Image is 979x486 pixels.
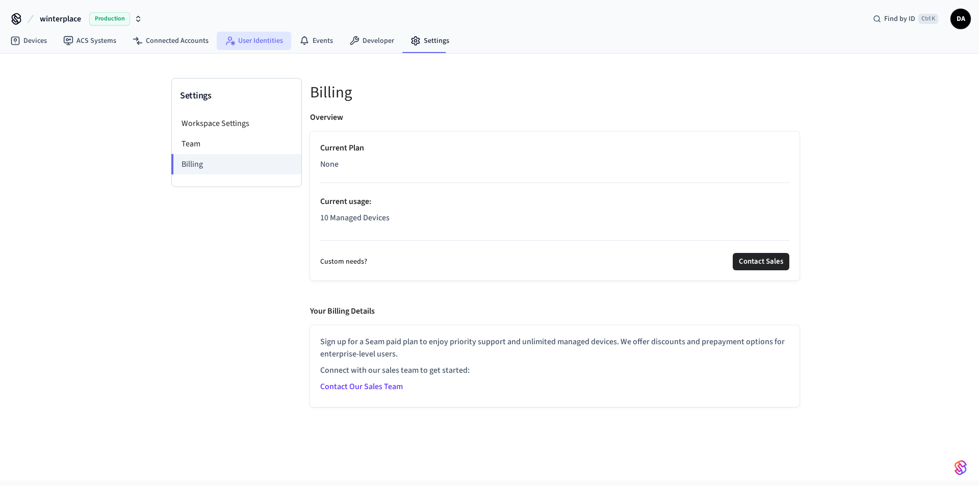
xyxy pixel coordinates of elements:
a: Settings [402,32,457,50]
button: Contact Sales [733,253,789,270]
img: SeamLogoGradient.69752ec5.svg [955,459,967,476]
p: Connect with our sales team to get started: [320,364,789,376]
p: Current usage : [320,195,789,208]
a: Devices [2,32,55,50]
span: winterplace [40,13,81,25]
span: Ctrl K [918,14,938,24]
p: Sign up for a Seam paid plan to enjoy priority support and unlimited managed devices. We offer di... [320,336,789,360]
span: Production [89,12,130,25]
li: Team [172,134,301,154]
p: Overview [310,111,343,123]
a: ACS Systems [55,32,124,50]
p: 10 Managed Devices [320,212,789,224]
h5: Billing [310,82,800,103]
button: DA [950,9,971,29]
a: Contact Our Sales Team [320,381,403,392]
span: None [320,158,339,170]
a: User Identities [217,32,291,50]
p: Your Billing Details [310,305,375,317]
span: DA [951,10,970,28]
h3: Settings [180,89,293,103]
div: Find by IDCtrl K [865,10,946,28]
li: Workspace Settings [172,113,301,134]
li: Billing [171,154,301,174]
span: Find by ID [884,14,915,24]
a: Developer [341,32,402,50]
a: Connected Accounts [124,32,217,50]
div: Custom needs? [320,253,789,270]
p: Current Plan [320,142,789,154]
a: Events [291,32,341,50]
